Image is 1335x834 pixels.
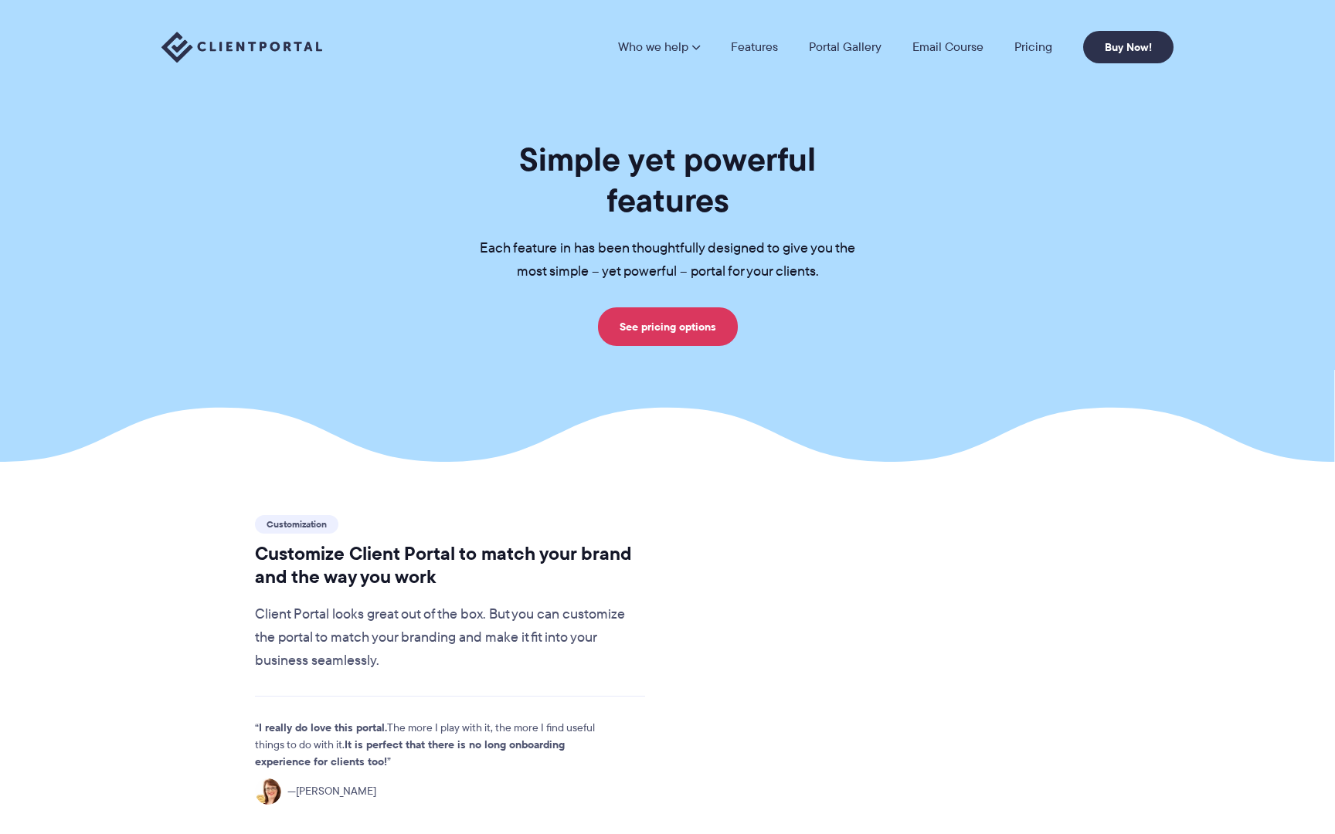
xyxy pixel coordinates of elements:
p: The more I play with it, the more I find useful things to do with it. [255,720,618,771]
a: Features [731,41,778,53]
p: Each feature in has been thoughtfully designed to give you the most simple – yet powerful – porta... [455,237,880,283]
a: Email Course [912,41,983,53]
span: [PERSON_NAME] [287,783,376,800]
span: Customization [255,515,338,534]
a: Pricing [1014,41,1052,53]
h2: Customize Client Portal to match your brand and the way you work [255,542,645,588]
a: See pricing options [598,307,738,346]
strong: I really do love this portal. [259,719,387,736]
a: Who we help [618,41,700,53]
strong: It is perfect that there is no long onboarding experience for clients too! [255,736,565,770]
a: Portal Gallery [809,41,882,53]
h1: Simple yet powerful features [455,139,880,221]
a: Buy Now! [1083,31,1174,63]
p: Client Portal looks great out of the box. But you can customize the portal to match your branding... [255,603,645,673]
